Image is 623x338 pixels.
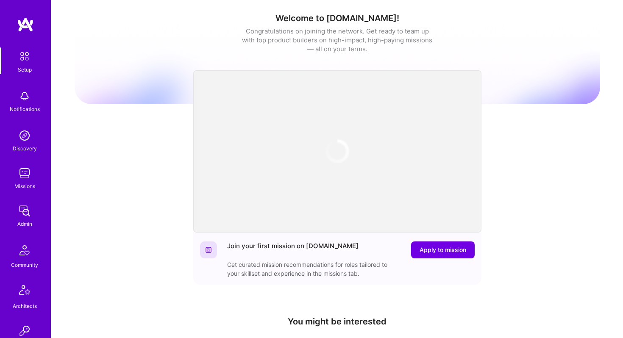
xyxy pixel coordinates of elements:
img: admin teamwork [16,202,33,219]
div: Setup [18,65,32,74]
iframe: video [193,70,481,233]
button: Apply to mission [411,241,475,258]
img: teamwork [16,165,33,182]
img: loading [320,135,354,168]
img: logo [17,17,34,32]
div: Admin [17,219,32,228]
div: Notifications [10,105,40,114]
h1: Welcome to [DOMAIN_NAME]! [75,13,600,23]
div: Missions [14,182,35,191]
img: Community [14,240,35,260]
div: Architects [13,302,37,310]
img: bell [16,88,33,105]
img: setup [16,47,33,65]
div: Congratulations on joining the network. Get ready to team up with top product builders on high-im... [242,27,433,53]
div: Join your first mission on [DOMAIN_NAME] [227,241,359,258]
div: Discovery [13,144,37,153]
img: Website [205,247,212,253]
span: Apply to mission [420,246,466,254]
div: Community [11,260,38,269]
img: Architects [14,281,35,302]
h4: You might be interested [193,316,481,327]
div: Get curated mission recommendations for roles tailored to your skillset and experience in the mis... [227,260,397,278]
img: discovery [16,127,33,144]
